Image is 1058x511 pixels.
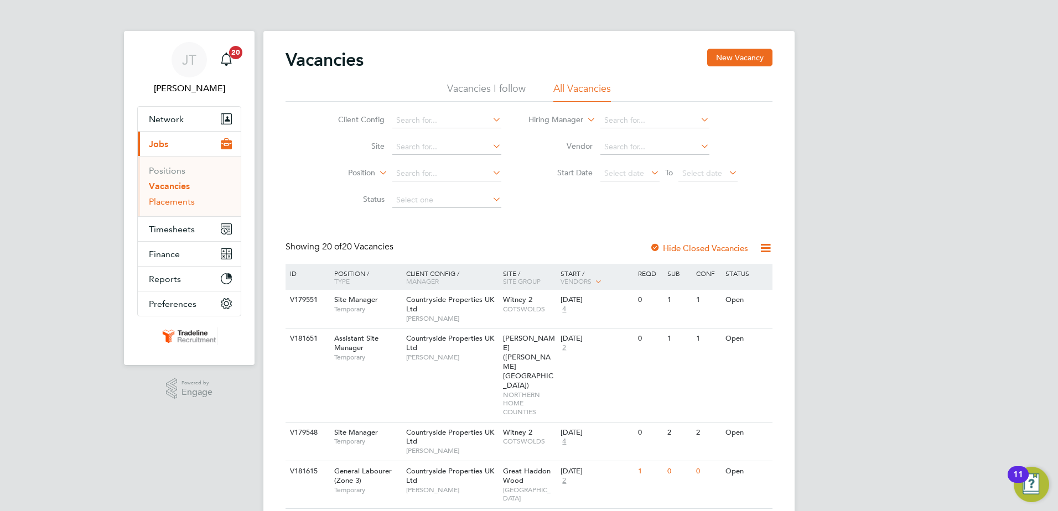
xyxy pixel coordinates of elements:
span: Network [149,114,184,124]
div: 0 [665,461,693,482]
span: [PERSON_NAME] [406,314,497,323]
span: Jemima Topping [137,82,241,95]
label: Status [321,194,385,204]
div: Open [723,423,771,443]
a: JT[PERSON_NAME] [137,42,241,95]
a: 20 [215,42,237,77]
span: Manager [406,277,439,285]
span: Select date [604,168,644,178]
input: Search for... [600,139,709,155]
div: V181651 [287,328,326,349]
span: Witney 2 [503,295,532,304]
li: All Vacancies [553,82,611,102]
label: Hiring Manager [520,114,583,126]
div: V179551 [287,290,326,310]
span: General Labourer (Zone 3) [334,466,392,485]
label: Vendor [529,141,593,151]
div: [DATE] [561,467,632,476]
a: Positions [149,165,185,176]
div: 11 [1013,474,1023,489]
span: Site Manager [334,295,378,304]
label: Position [312,168,375,179]
div: ID [287,264,326,283]
span: Temporary [334,486,401,494]
div: Position / [326,264,403,290]
span: Countryside Properties UK Ltd [406,427,494,446]
div: Showing [286,241,396,253]
span: Great Haddon Wood [503,466,551,485]
span: [PERSON_NAME] [406,446,497,455]
span: Site Manager [334,427,378,437]
span: Countryside Properties UK Ltd [406,333,494,352]
label: Site [321,141,385,151]
span: [GEOGRAPHIC_DATA] [503,486,556,503]
label: Hide Closed Vacancies [650,243,748,253]
button: Timesheets [138,217,241,241]
span: COTSWOLDS [503,437,556,446]
div: 1 [665,290,693,310]
span: Assistant Site Manager [334,333,378,352]
div: 0 [635,290,664,310]
button: Preferences [138,291,241,316]
div: 0 [635,423,664,443]
span: To [662,165,676,180]
span: [PERSON_NAME] [406,353,497,362]
div: Open [723,328,771,349]
button: Reports [138,267,241,291]
button: Open Resource Center, 11 new notifications [1014,467,1049,502]
div: 1 [665,328,693,349]
span: 2 [561,476,568,486]
span: Temporary [334,437,401,446]
input: Search for... [392,113,501,128]
a: Placements [149,196,195,207]
span: [PERSON_NAME] [406,486,497,494]
span: Countryside Properties UK Ltd [406,295,494,314]
div: Open [723,290,771,310]
div: Jobs [138,156,241,216]
label: Client Config [321,114,385,124]
div: 1 [693,328,722,349]
li: Vacancies I follow [447,82,526,102]
span: Engage [181,388,212,397]
a: Vacancies [149,181,190,191]
label: Start Date [529,168,593,178]
div: Client Config / [403,264,500,290]
span: NORTHERN HOME COUNTIES [503,390,556,416]
span: Timesheets [149,224,195,234]
div: V181615 [287,461,326,482]
nav: Main navigation [124,31,255,365]
div: Start / [558,264,635,291]
input: Search for... [392,139,501,155]
span: Temporary [334,353,401,362]
div: [DATE] [561,428,632,437]
div: V179548 [287,423,326,443]
span: 20 [229,46,242,59]
div: [DATE] [561,295,632,305]
div: 2 [665,423,693,443]
div: Site / [500,264,558,290]
span: Countryside Properties UK Ltd [406,466,494,485]
span: Finance [149,249,180,259]
span: 2 [561,343,568,353]
span: Reports [149,274,181,284]
span: 20 of [322,241,342,252]
input: Search for... [600,113,709,128]
span: [PERSON_NAME] ([PERSON_NAME][GEOGRAPHIC_DATA]) [503,333,555,389]
span: JT [182,53,196,67]
div: 2 [693,423,722,443]
span: Preferences [149,299,196,309]
span: 4 [561,305,568,314]
span: Type [334,277,350,285]
button: Jobs [138,132,241,156]
a: Powered byEngage [166,378,213,399]
input: Select one [392,192,501,208]
span: Temporary [334,305,401,314]
span: Site Group [503,277,541,285]
div: Status [723,264,771,283]
div: Reqd [635,264,664,283]
div: Sub [665,264,693,283]
span: Jobs [149,139,168,149]
div: Open [723,461,771,482]
span: COTSWOLDS [503,305,556,314]
span: Witney 2 [503,427,532,437]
